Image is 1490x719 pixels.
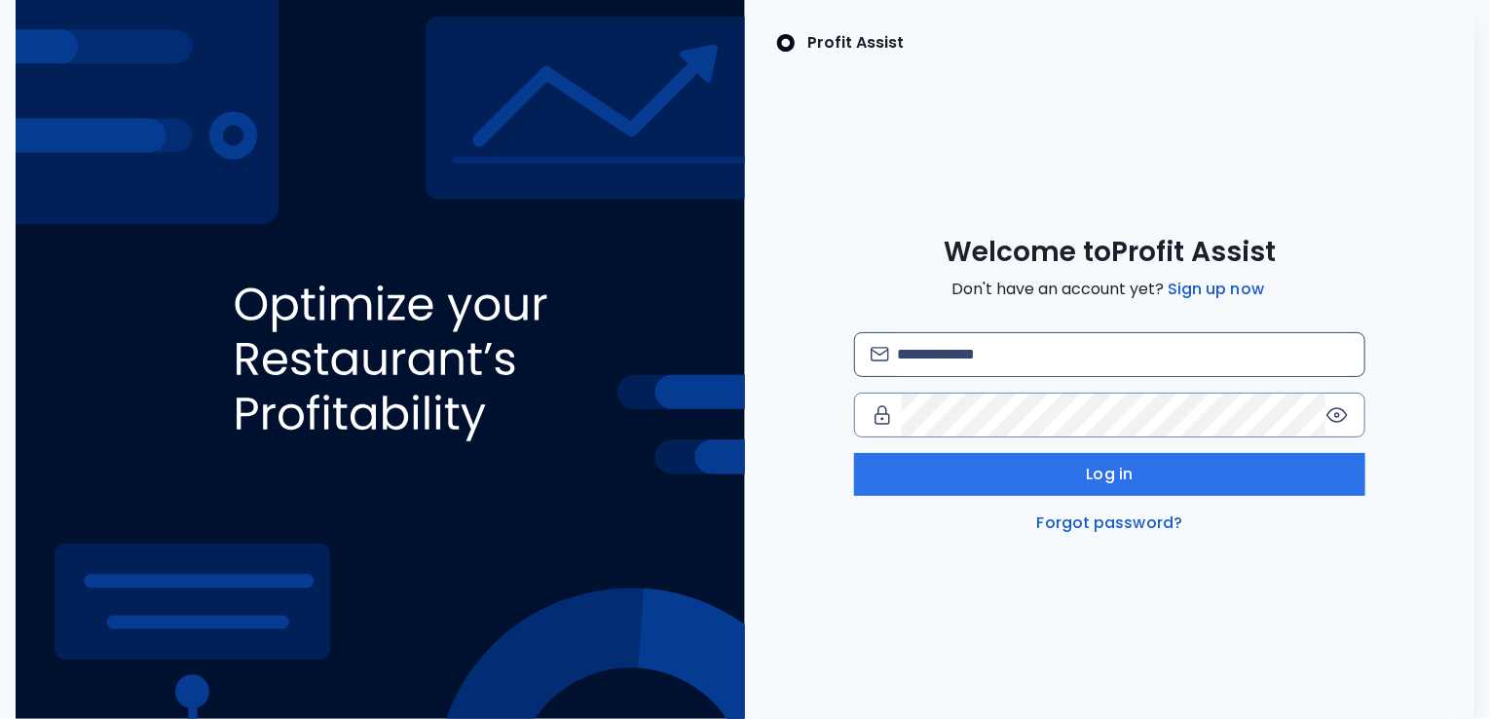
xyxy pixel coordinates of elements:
img: SpotOn Logo [776,31,796,55]
img: email [871,347,889,361]
span: Log in [1087,463,1134,486]
p: Profit Assist [807,31,904,55]
a: Forgot password? [1033,511,1187,535]
a: Sign up now [1164,278,1268,301]
span: Welcome to Profit Assist [944,235,1276,270]
button: Log in [854,453,1365,496]
span: Don't have an account yet? [951,278,1268,301]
